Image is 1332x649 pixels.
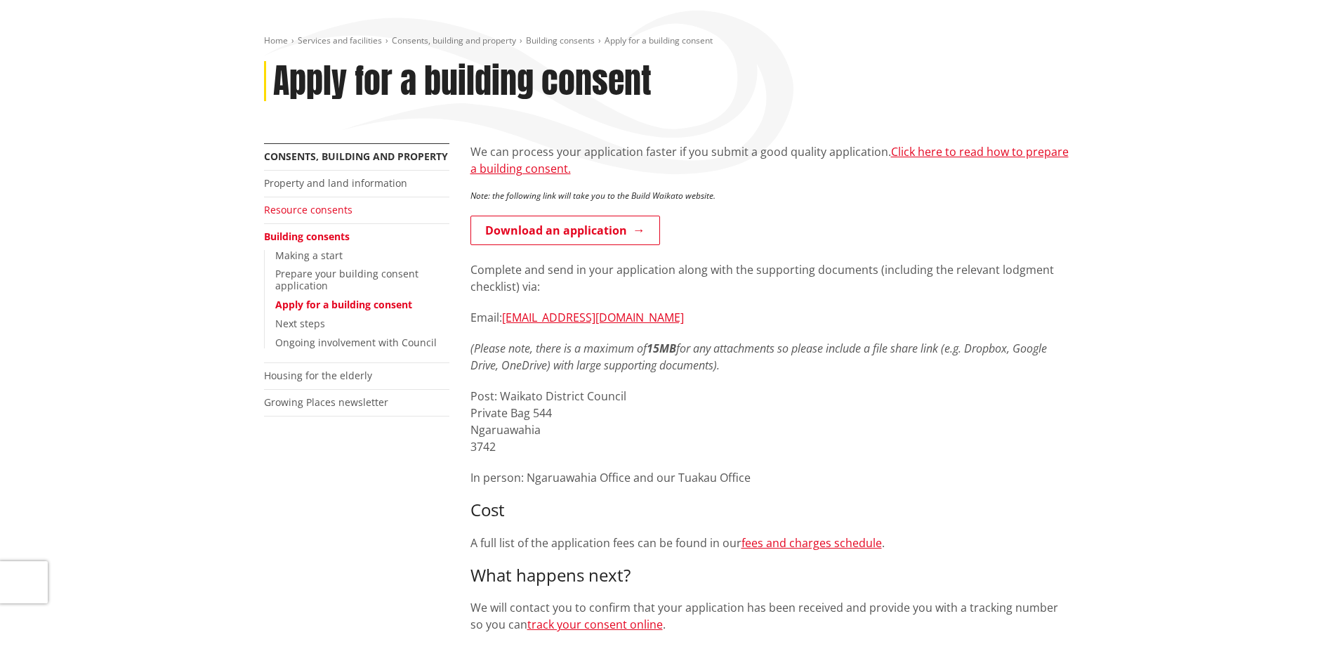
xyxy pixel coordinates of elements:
a: Resource consents [264,203,352,216]
p: In person: Ngaruawahia Office and our Tuakau Office [470,469,1069,486]
a: Consents, building and property [392,34,516,46]
h3: What happens next? [470,565,1069,586]
p: Complete and send in your application along with the supporting documents (including the relevant... [470,261,1069,295]
a: Making a start [275,249,343,262]
em: Note: the following link will take you to the Build Waikato website. [470,190,716,202]
a: Consents, building and property [264,150,448,163]
a: Download an application [470,216,660,245]
a: Housing for the elderly [264,369,372,382]
a: Apply for a building consent [275,298,412,311]
p: A full list of the application fees can be found in our . [470,535,1069,551]
strong: 15MB [647,341,676,356]
span: Apply for a building consent [605,34,713,46]
h1: Apply for a building consent [273,61,652,102]
a: Services and facilities [298,34,382,46]
p: Post: Waikato District Council Private Bag 544 Ngaruawahia 3742 [470,388,1069,455]
p: We will contact you to confirm that your application has been received and provide you with a tra... [470,599,1069,633]
iframe: Messenger Launcher [1267,590,1318,641]
nav: breadcrumb [264,35,1069,47]
a: Property and land information [264,176,407,190]
a: Prepare your building consent application [275,267,418,292]
a: fees and charges schedule [741,535,882,551]
a: [EMAIL_ADDRESS][DOMAIN_NAME] [502,310,684,325]
a: Click here to read how to prepare a building consent. [470,144,1069,176]
p: Email: [470,309,1069,326]
a: Next steps [275,317,325,330]
a: Building consents [526,34,595,46]
em: (Please note, there is a maximum of for any attachments so please include a file share link (e.g.... [470,341,1047,373]
h3: Cost [470,500,1069,520]
a: track your consent online [527,617,663,632]
a: Ongoing involvement with Council [275,336,437,349]
p: We can process your application faster if you submit a good quality application. [470,143,1069,177]
a: Growing Places newsletter [264,395,388,409]
a: Home [264,34,288,46]
a: Building consents [264,230,350,243]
